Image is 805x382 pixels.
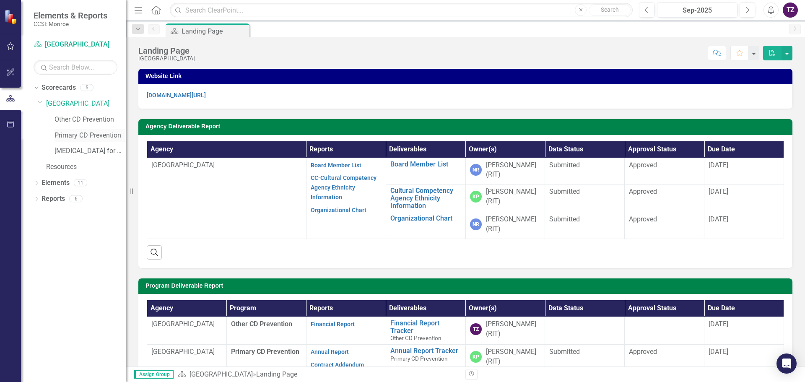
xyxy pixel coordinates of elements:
[470,351,482,363] div: KP
[42,178,70,188] a: Elements
[486,215,541,234] div: [PERSON_NAME] (RIT)
[34,10,107,21] span: Elements & Reports
[390,320,461,334] a: Financial Report Tracker
[182,26,247,36] div: Landing Page
[311,207,366,213] a: Organizational Chart
[74,179,87,187] div: 11
[709,348,728,356] span: [DATE]
[390,347,461,355] a: Annual Report Tracker
[55,115,126,125] a: Other CD Prevention
[545,212,625,239] td: Double-Click to Edit
[390,187,461,209] a: Cultural Competency Agency Ethnicity Information
[486,347,541,366] div: [PERSON_NAME] (RIT)
[34,21,107,27] small: CCSI: Monroe
[386,345,465,372] td: Double-Click to Edit Right Click for Context Menu
[151,347,222,357] p: [GEOGRAPHIC_DATA]
[470,323,482,335] div: TZ
[170,3,633,18] input: Search ClearPoint...
[549,187,580,195] span: Submitted
[42,194,65,204] a: Reports
[545,317,625,345] td: Double-Click to Edit
[151,320,222,329] p: [GEOGRAPHIC_DATA]
[311,348,349,355] a: Annual Report
[549,161,580,169] span: Submitted
[231,348,299,356] span: Primary CD Prevention
[545,345,625,372] td: Double-Click to Edit
[311,361,364,368] a: Contract Addendum
[69,195,83,203] div: 6
[178,370,459,379] div: »
[55,131,126,140] a: Primary CD Prevention
[625,345,704,372] td: Double-Click to Edit
[46,162,126,172] a: Resources
[657,3,737,18] button: Sep-2025
[311,321,355,327] a: Financial Report
[4,9,19,24] img: ClearPoint Strategy
[386,185,465,212] td: Double-Click to Edit Right Click for Context Menu
[34,60,117,75] input: Search Below...
[625,185,704,212] td: Double-Click to Edit
[311,174,377,200] a: CC-Cultural Competency Agency Ethnicity Information
[138,55,195,62] div: [GEOGRAPHIC_DATA]
[42,83,76,93] a: Scorecards
[545,158,625,185] td: Double-Click to Edit
[549,215,580,223] span: Submitted
[390,215,461,222] a: Organizational Chart
[145,123,788,130] h3: Agency Deliverable Report
[145,73,788,79] h3: Website Link
[629,161,657,169] span: Approved
[231,320,292,328] span: Other CD Prevention
[545,185,625,212] td: Double-Click to Edit
[709,187,728,195] span: [DATE]
[311,162,361,169] a: Board Member List
[549,348,580,356] span: Submitted
[46,99,126,109] a: [GEOGRAPHIC_DATA]
[486,320,541,339] div: [PERSON_NAME] (RIT)
[486,161,541,180] div: [PERSON_NAME] (RIT)
[145,283,788,289] h3: Program Deliverable Report
[386,317,465,345] td: Double-Click to Edit Right Click for Context Menu
[390,355,448,362] span: Primary CD Prevention
[470,191,482,203] div: KP
[134,370,174,379] span: Assign Group
[709,161,728,169] span: [DATE]
[386,158,465,185] td: Double-Click to Edit Right Click for Context Menu
[34,40,117,49] a: [GEOGRAPHIC_DATA]
[629,187,657,195] span: Approved
[625,317,704,345] td: Double-Click to Edit
[660,5,735,16] div: Sep-2025
[629,215,657,223] span: Approved
[147,92,206,99] a: [DOMAIN_NAME][URL]
[486,187,541,206] div: [PERSON_NAME] (RIT)
[589,4,631,16] button: Search
[386,212,465,239] td: Double-Click to Edit Right Click for Context Menu
[601,6,619,13] span: Search
[470,164,482,176] div: NR
[783,3,798,18] button: TZ
[470,218,482,230] div: NR
[80,84,93,91] div: 5
[256,370,297,378] div: Landing Page
[190,370,253,378] a: [GEOGRAPHIC_DATA]
[625,158,704,185] td: Double-Click to Edit
[776,353,797,374] div: Open Intercom Messenger
[390,335,441,341] span: Other CD Prevention
[390,161,461,168] a: Board Member List
[625,212,704,239] td: Double-Click to Edit
[709,320,728,328] span: [DATE]
[138,46,195,55] div: Landing Page
[55,146,126,156] a: [MEDICAL_DATA] for Older Adults
[629,348,657,356] span: Approved
[709,215,728,223] span: [DATE]
[151,161,302,170] p: [GEOGRAPHIC_DATA]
